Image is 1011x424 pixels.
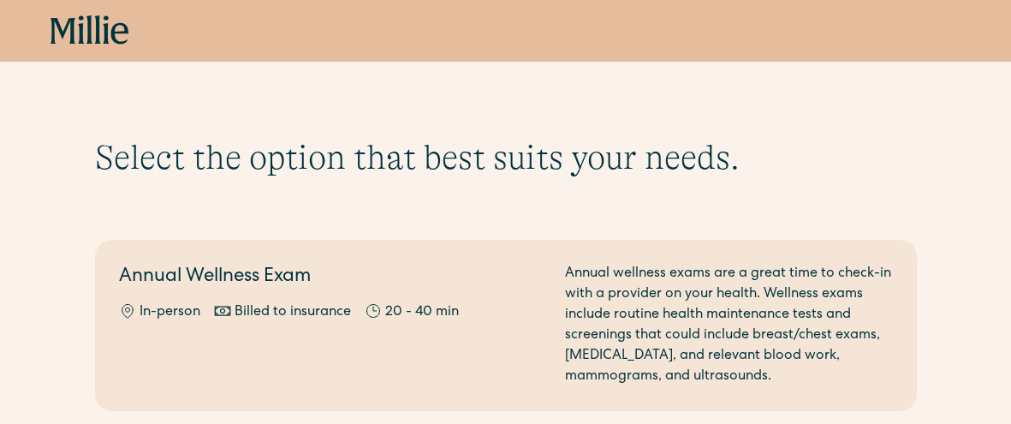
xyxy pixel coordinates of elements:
div: Billed to insurance [235,302,351,323]
h1: Select the option that best suits your needs. [95,137,917,178]
div: In-person [140,302,200,323]
div: Annual wellness exams are a great time to check-in with a provider on your health. Wellness exams... [565,264,893,387]
a: Annual Wellness ExamIn-personBilled to insurance20 - 40 minAnnual wellness exams are a great time... [95,240,917,411]
div: 20 - 40 min [385,302,459,323]
h2: Annual Wellness Exam [119,264,544,292]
